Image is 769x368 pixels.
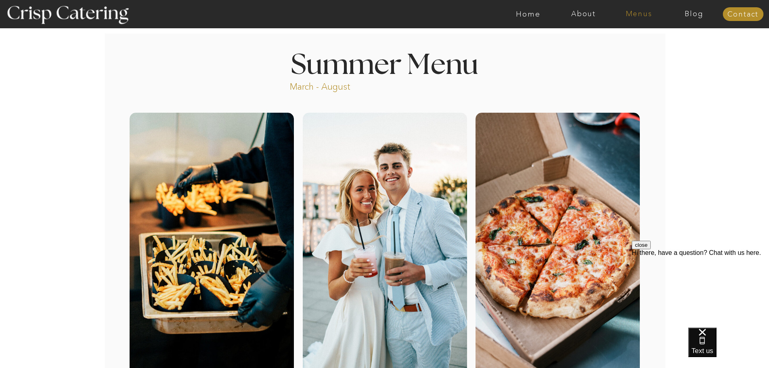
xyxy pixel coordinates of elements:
iframe: podium webchat widget prompt [632,241,769,338]
h1: Summer Menu [272,51,497,75]
a: Home [501,10,556,18]
a: Blog [666,10,722,18]
iframe: podium webchat widget bubble [688,328,769,368]
p: March - August [290,81,401,90]
a: About [556,10,611,18]
a: Contact [723,11,763,19]
a: Menus [611,10,666,18]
